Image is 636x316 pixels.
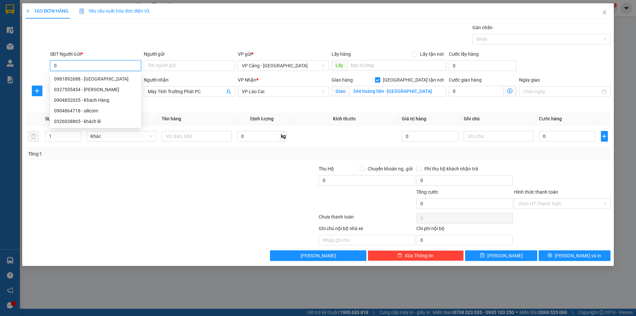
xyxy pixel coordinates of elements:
span: Lấy hàng [332,51,351,57]
span: Giá trị hàng [402,116,426,121]
span: Xóa Thông tin [405,252,434,259]
button: delete [28,131,39,142]
span: Lấy [332,60,347,71]
span: delete [397,253,402,258]
div: 0327555454 - Hương [50,84,141,95]
div: Ghi chú nội bộ nhà xe [319,225,415,235]
span: [PERSON_NAME] và In [555,252,601,259]
input: Cước giao hàng [449,86,503,96]
label: Cước lấy hàng [449,51,479,57]
input: Cước lấy hàng [449,60,516,71]
span: save [480,253,485,258]
input: Ngày giao [523,88,600,95]
button: Close [595,3,614,22]
div: Tổng: 1 [28,150,245,158]
span: Thu Hộ [319,166,334,171]
div: 0904852035 - Khách Hàng [54,96,137,104]
span: Lấy tận nơi [417,50,446,58]
div: 0904852035 - Khách Hàng [50,95,141,105]
span: Kích thước [333,116,356,121]
div: SĐT Người Gửi [50,50,141,58]
span: [PERSON_NAME] [300,252,336,259]
span: SL [45,116,50,121]
span: TẠO ĐƠN HÀNG [26,8,69,14]
span: close [602,10,607,15]
div: 0981892688 - [GEOGRAPHIC_DATA] [54,75,137,83]
span: VP Lào Cai [98,43,129,50]
button: printer[PERSON_NAME] và In [539,250,610,261]
span: plus [601,134,608,139]
span: Cước hàng [539,116,562,121]
input: VD: Bàn, Ghế [162,131,232,142]
span: Giao [332,86,349,96]
input: Giao tận nơi [349,86,446,96]
input: Ghi Chú [464,131,534,142]
span: Định lượng [250,116,274,121]
img: logo [4,10,29,35]
div: 0326038865 - khách lẻ [50,116,141,127]
div: Người nhận [144,76,235,84]
strong: TĐ chuyển phát: [37,22,70,27]
button: plus [32,86,42,96]
input: 0 [402,131,458,142]
strong: VIỆT HIẾU LOGISTIC [34,5,98,12]
label: Hình thức thanh toán [514,189,558,195]
span: Giao hàng [332,77,353,83]
span: VP nhận: [74,43,129,50]
span: Tên hàng [162,116,181,121]
button: [PERSON_NAME] [270,250,366,261]
button: save[PERSON_NAME] [465,250,537,261]
div: 0981892688 - Phong Vân [50,74,141,84]
span: VP gửi: [3,43,70,57]
div: 0904864718 - silicom [50,105,141,116]
span: plus [32,88,42,94]
span: printer [548,253,552,258]
span: Yêu cầu xuất hóa đơn điện tử [79,8,149,14]
div: 0327555454 - [PERSON_NAME] [54,86,137,93]
span: kg [280,131,287,142]
button: deleteXóa Thông tin [368,250,464,261]
input: Nhập ghi chú [319,235,415,245]
img: icon [79,9,84,14]
label: Cước giao hàng [449,77,482,83]
button: plus [601,131,608,142]
label: Ngày giao [519,77,540,83]
div: Chi phí nội bộ [416,225,513,235]
span: VP Cảng - Hà Nội [242,61,325,71]
span: plus [26,9,30,13]
div: Người gửi [144,50,235,58]
strong: 02143888555, 0243777888 [55,22,95,32]
span: 14:16:01 [DATE] [47,33,85,40]
span: dollar-circle [507,88,512,94]
span: [PERSON_NAME] [487,252,523,259]
span: user-add [226,89,231,94]
div: VP gửi [238,50,329,58]
span: Khác [90,131,153,141]
div: Chưa thanh toán [318,213,416,225]
label: Gán nhãn [472,25,493,30]
strong: PHIẾU GỬI HÀNG [39,14,93,21]
span: Phí thu hộ khách nhận trả [422,165,481,172]
span: VP Lào Cai [242,87,325,96]
div: 0904864718 - silicom [54,107,137,114]
span: VP Cảng - [GEOGRAPHIC_DATA] [3,43,70,57]
span: Chuyển khoản ng. gửi [365,165,415,172]
span: Tổng cước [416,189,438,195]
input: Dọc đường [347,60,446,71]
span: [GEOGRAPHIC_DATA] tận nơi [380,76,446,84]
span: VP Nhận [238,77,256,83]
div: 0326038865 - khách lẻ [54,118,137,125]
th: Ghi chú [461,112,537,125]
